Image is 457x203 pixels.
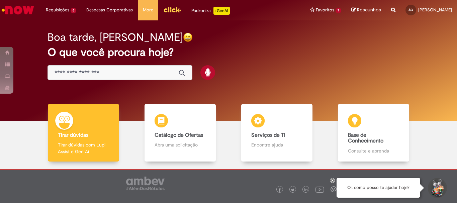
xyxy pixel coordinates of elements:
a: Serviços de TI Encontre ajuda [229,104,325,162]
b: Base de Conhecimento [348,132,383,144]
a: Rascunhos [351,7,381,13]
b: Tirar dúvidas [58,132,88,138]
h2: O que você procura hoje? [48,46,409,58]
p: Encontre ajuda [251,141,302,148]
a: Catálogo de Ofertas Abra uma solicitação [132,104,229,162]
span: 7 [336,8,341,13]
span: Despesas Corporativas [86,7,133,13]
span: More [143,7,153,13]
a: Tirar dúvidas Tirar dúvidas com Lupi Assist e Gen Ai [35,104,132,162]
span: Requisições [46,7,69,13]
div: Padroniza [191,7,230,15]
img: logo_footer_facebook.png [278,188,281,192]
span: AO [408,8,413,12]
img: logo_footer_linkedin.png [304,188,308,192]
img: click_logo_yellow_360x200.png [163,5,181,15]
a: Base de Conhecimento Consulte e aprenda [325,104,422,162]
span: Rascunhos [357,7,381,13]
img: ServiceNow [1,3,35,17]
div: Oi, como posso te ajudar hoje? [337,178,420,198]
img: logo_footer_ambev_rotulo_gray.png [126,177,165,190]
b: Catálogo de Ofertas [155,132,203,138]
span: Favoritos [316,7,334,13]
img: happy-face.png [183,32,193,42]
p: Consulte e aprenda [348,147,399,154]
h2: Boa tarde, [PERSON_NAME] [48,31,183,43]
b: Serviços de TI [251,132,285,138]
span: 6 [71,8,76,13]
img: logo_footer_workplace.png [331,186,337,192]
img: logo_footer_youtube.png [315,185,324,194]
p: Tirar dúvidas com Lupi Assist e Gen Ai [58,141,109,155]
img: logo_footer_twitter.png [291,188,294,192]
span: [PERSON_NAME] [418,7,452,13]
p: +GenAi [213,7,230,15]
button: Iniciar Conversa de Suporte [427,178,447,198]
p: Abra uma solicitação [155,141,205,148]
